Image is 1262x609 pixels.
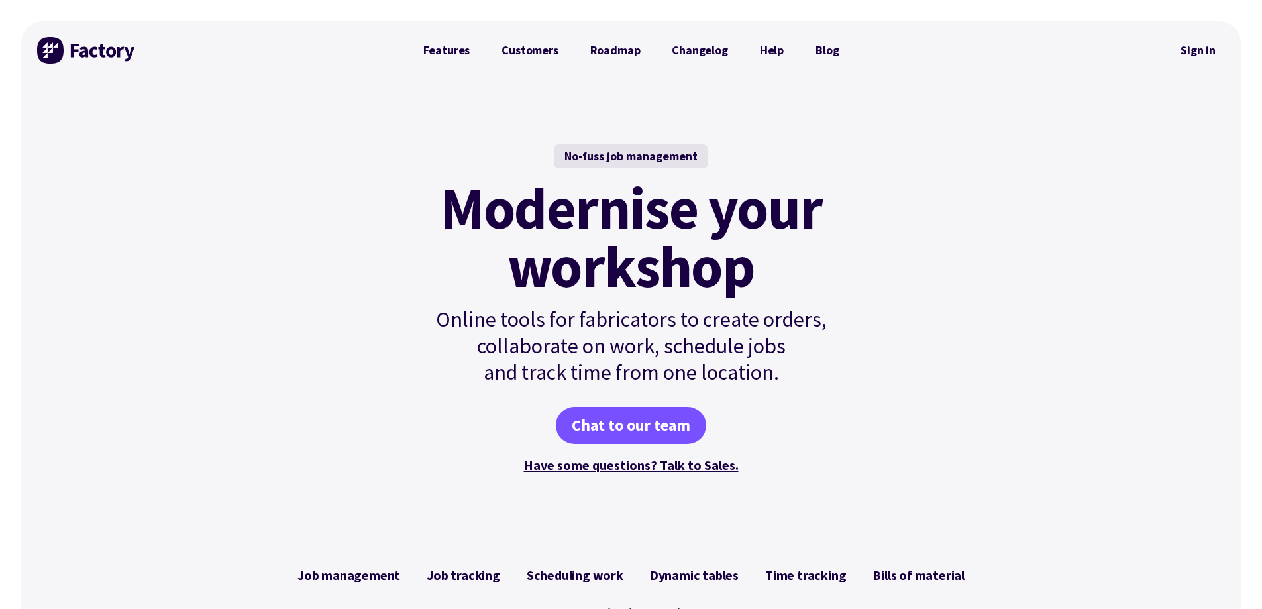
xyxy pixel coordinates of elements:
p: Online tools for fabricators to create orders, collaborate on work, schedule jobs and track time ... [407,306,855,386]
a: Features [407,37,486,64]
a: Blog [800,37,855,64]
span: Job tracking [427,567,500,583]
span: Scheduling work [527,567,623,583]
span: Bills of material [872,567,965,583]
a: Customers [486,37,574,64]
a: Sign in [1171,35,1225,66]
a: Changelog [656,37,743,64]
span: Time tracking [765,567,846,583]
a: Roadmap [574,37,657,64]
span: Job management [297,567,400,583]
nav: Secondary Navigation [1171,35,1225,66]
mark: Modernise your workshop [440,179,822,296]
a: Chat to our team [556,407,706,444]
a: Help [744,37,800,64]
span: Dynamic tables [650,567,739,583]
div: No-fuss job management [554,144,708,168]
img: Factory [37,37,136,64]
a: Have some questions? Talk to Sales. [524,457,739,473]
nav: Primary Navigation [407,37,855,64]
